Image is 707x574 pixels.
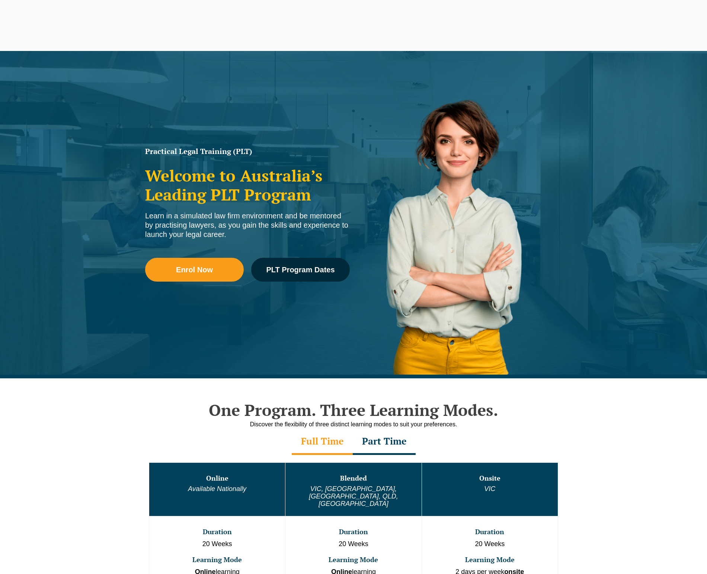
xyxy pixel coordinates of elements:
div: Discover the flexibility of three distinct learning modes to suit your preferences. [141,420,566,429]
h3: Learning Mode [423,556,557,564]
h1: Practical Legal Training (PLT) [145,148,350,155]
h3: Blended [286,475,420,482]
h3: Duration [423,528,557,536]
div: Full Time [292,429,353,455]
h3: Onsite [423,475,557,482]
h3: Online [150,475,284,482]
a: PLT Program Dates [251,258,350,282]
span: PLT Program Dates [266,266,335,273]
h2: One Program. Three Learning Modes. [141,401,566,419]
p: 20 Weeks [423,539,557,549]
h3: Duration [150,528,284,536]
h3: Learning Mode [150,556,284,564]
p: 20 Weeks [150,539,284,549]
em: VIC, [GEOGRAPHIC_DATA], [GEOGRAPHIC_DATA], QLD, [GEOGRAPHIC_DATA] [309,485,398,507]
span: Enrol Now [176,266,213,273]
p: 20 Weeks [286,539,420,549]
div: Part Time [353,429,416,455]
h3: Duration [286,528,420,536]
em: VIC [484,485,495,493]
a: Enrol Now [145,258,244,282]
h2: Welcome to Australia’s Leading PLT Program [145,166,350,204]
div: Learn in a simulated law firm environment and be mentored by practising lawyers, as you gain the ... [145,211,350,239]
h3: Learning Mode [286,556,420,564]
em: Available Nationally [188,485,246,493]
